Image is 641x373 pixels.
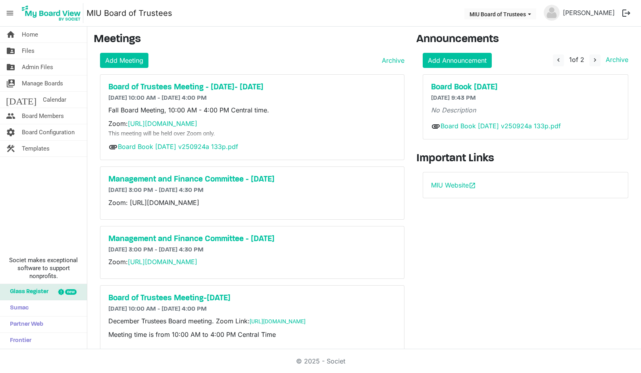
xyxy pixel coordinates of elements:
[431,83,620,92] a: Board Book [DATE]
[431,95,476,101] span: [DATE] 9:43 PM
[6,27,15,43] span: home
[87,5,172,21] a: MIU Board of Trustees
[6,43,15,59] span: folder_shared
[6,300,29,316] span: Sumac
[589,54,601,66] button: navigate_next
[22,59,53,75] span: Admin Files
[108,142,118,152] span: attachment
[43,92,66,108] span: Calendar
[591,56,599,64] span: navigate_next
[6,92,37,108] span: [DATE]
[618,5,635,21] button: logout
[108,130,215,137] span: This meeting will be held over Zoom only.
[108,316,396,326] p: December Trustees Board meeting. Zoom Link:
[108,294,396,303] a: Board of Trustees Meeting-[DATE]
[6,284,48,300] span: Glass Register
[416,33,635,46] h3: Announcements
[569,56,584,64] span: of 2
[603,56,628,64] a: Archive
[431,181,476,189] a: MIU Websiteopen_in_new
[128,120,197,128] a: [URL][DOMAIN_NAME]
[6,124,15,140] span: settings
[100,53,148,68] a: Add Meeting
[22,43,35,59] span: Files
[108,187,396,194] h6: [DATE] 3:00 PM - [DATE] 4:30 PM
[22,27,38,43] span: Home
[94,33,404,46] h3: Meetings
[423,53,492,68] a: Add Announcement
[553,54,564,66] button: navigate_before
[544,5,560,21] img: no-profile-picture.svg
[108,305,396,313] h6: [DATE] 10:00 AM - [DATE] 4:00 PM
[108,95,396,102] h6: [DATE] 10:00 AM - [DATE] 4:00 PM
[469,182,476,189] span: open_in_new
[108,258,197,266] span: Zoom:
[108,83,396,92] a: Board of Trustees Meeting - [DATE]- [DATE]
[250,318,306,325] a: [URL][DOMAIN_NAME]
[379,56,404,65] a: Archive
[19,3,87,23] a: My Board View Logo
[108,246,396,254] h6: [DATE] 3:00 PM - [DATE] 4:30 PM
[560,5,618,21] a: [PERSON_NAME]
[555,56,562,64] span: navigate_before
[22,75,63,91] span: Manage Boards
[108,119,396,138] p: Zoom:
[108,175,396,184] a: Management and Finance Committee - [DATE]
[4,256,83,280] span: Societ makes exceptional software to support nonprofits.
[22,108,64,124] span: Board Members
[6,59,15,75] span: folder_shared
[6,317,43,332] span: Partner Web
[431,122,441,131] span: attachment
[118,143,238,151] a: Board Book [DATE] v250924a 133p.pdf
[6,108,15,124] span: people
[108,234,396,244] a: Management and Finance Committee - [DATE]
[108,330,276,338] span: Meeting time is from 10:00 AM to 4:00 PM Central Time
[108,105,396,115] p: Fall Board Meeting, 10:00 AM - 4:00 PM Central time.
[22,124,75,140] span: Board Configuration
[441,122,561,130] a: Board Book [DATE] v250924a 133p.pdf
[22,141,50,157] span: Templates
[6,75,15,91] span: switch_account
[2,6,17,21] span: menu
[569,56,572,64] span: 1
[65,289,77,295] div: new
[464,8,536,19] button: MIU Board of Trustees dropdownbutton
[296,357,345,365] a: © 2025 - Societ
[19,3,83,23] img: My Board View Logo
[6,333,31,349] span: Frontier
[416,152,635,166] h3: Important Links
[108,199,199,207] span: Zoom: [URL][DOMAIN_NAME]
[128,258,197,266] a: [URL][DOMAIN_NAME]
[6,141,15,157] span: construction
[431,105,620,115] p: No Description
